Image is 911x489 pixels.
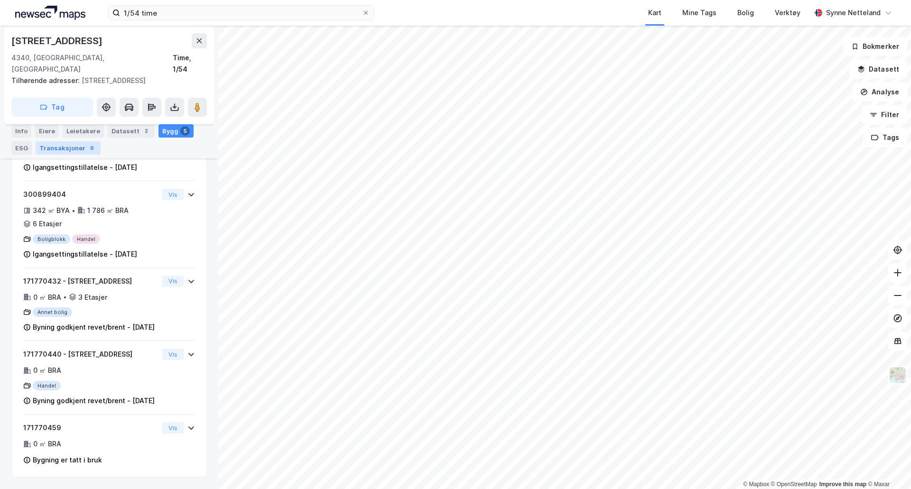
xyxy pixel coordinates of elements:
div: 4340, [GEOGRAPHIC_DATA], [GEOGRAPHIC_DATA] [11,52,173,75]
div: 1 786 ㎡ BRA [87,205,129,216]
button: Vis [162,422,184,434]
div: ESG [11,141,32,155]
img: logo.a4113a55bc3d86da70a041830d287a7e.svg [15,6,85,20]
div: 0 ㎡ BRA [33,365,61,376]
div: Byning godkjent revet/brent - [DATE] [33,322,155,333]
div: [STREET_ADDRESS] [11,33,104,48]
div: Synne Netteland [826,7,881,18]
button: Vis [162,349,184,360]
div: Bolig [737,7,754,18]
div: Eiere [35,124,59,138]
div: 171770432 - [STREET_ADDRESS] [23,276,158,287]
div: Verktøy [775,7,800,18]
div: Bygg [158,124,194,138]
div: Mine Tags [682,7,716,18]
div: [STREET_ADDRESS] [11,75,199,86]
div: Transaksjoner [36,141,101,155]
div: Datasett [108,124,155,138]
div: • [72,207,75,214]
button: Tags [863,128,907,147]
div: Info [11,124,31,138]
a: Improve this map [819,481,866,488]
button: Datasett [849,60,907,79]
a: OpenStreetMap [771,481,817,488]
button: Bokmerker [843,37,907,56]
input: Søk på adresse, matrikkel, gårdeiere, leietakere eller personer [120,6,362,20]
span: Tilhørende adresser: [11,76,82,84]
div: Time, 1/54 [173,52,207,75]
div: 2 [141,126,151,136]
div: 300899404 [23,189,158,200]
div: 9 [87,143,97,153]
div: Leietakere [63,124,104,138]
button: Tag [11,98,93,117]
div: 0 ㎡ BRA [33,292,61,303]
div: Igangsettingstillatelse - [DATE] [33,162,137,173]
button: Filter [862,105,907,124]
div: 6 Etasjer [33,218,62,230]
button: Analyse [852,83,907,101]
div: 342 ㎡ BYA [33,205,70,216]
div: 3 Etasjer [78,292,107,303]
div: Igangsettingstillatelse - [DATE] [33,249,137,260]
div: 171770440 - [STREET_ADDRESS] [23,349,158,360]
button: Vis [162,276,184,287]
div: Kart [648,7,661,18]
div: 171770459 [23,422,158,434]
div: Byning godkjent revet/brent - [DATE] [33,395,155,406]
iframe: Chat Widget [864,443,911,489]
div: 0 ㎡ BRA [33,438,61,450]
div: Kontrollprogram for chat [864,443,911,489]
div: 5 [180,126,190,136]
img: Z [889,366,907,384]
div: • [63,293,67,301]
button: Vis [162,189,184,200]
a: Mapbox [743,481,769,488]
div: Bygning er tatt i bruk [33,454,102,466]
